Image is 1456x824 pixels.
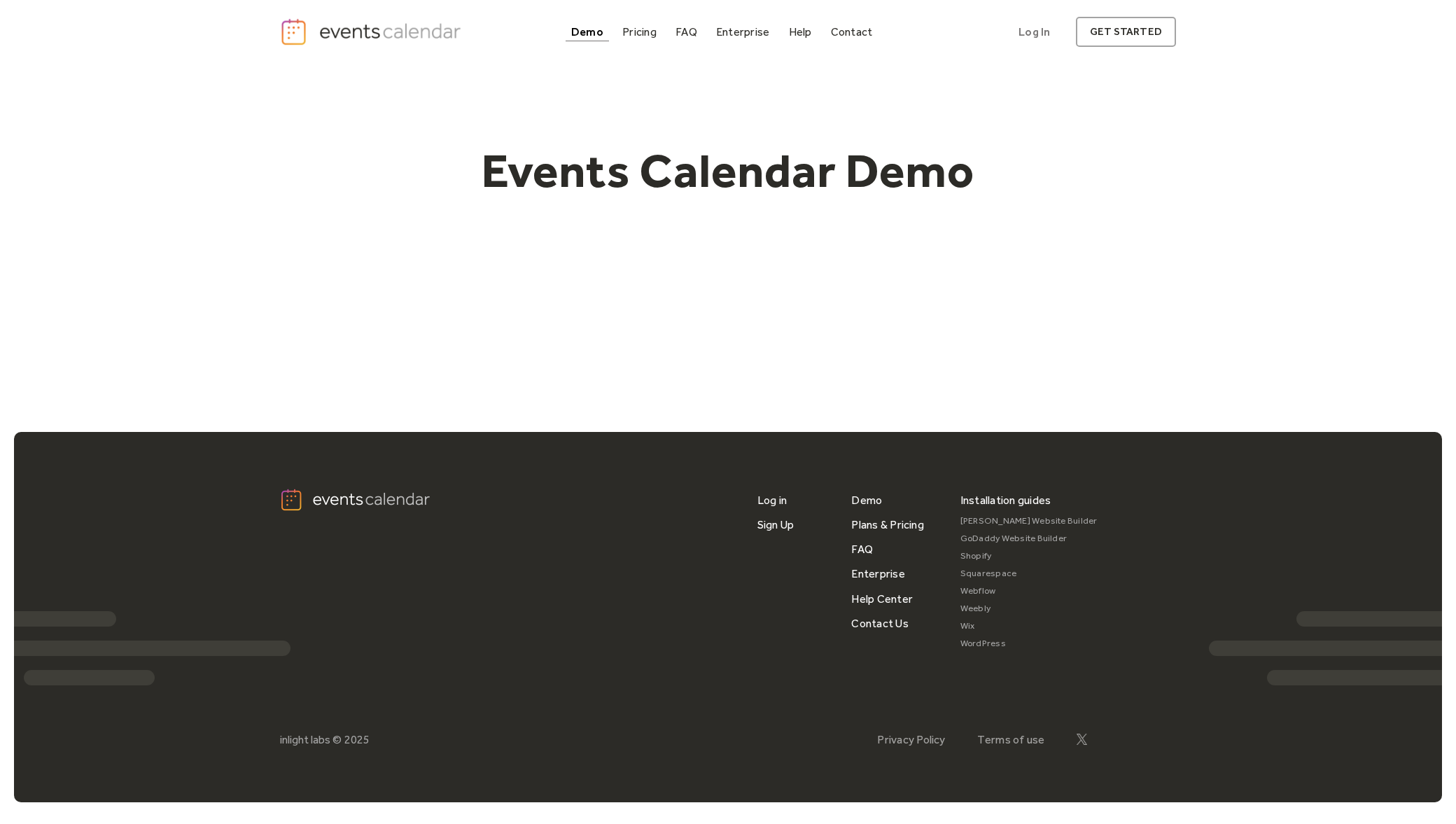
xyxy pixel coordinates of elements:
[960,600,1098,617] a: Weebly
[670,22,703,41] a: FAQ
[1076,17,1176,47] a: get started
[280,18,465,46] a: home
[851,512,924,537] a: Plans & Pricing
[960,582,1098,600] a: Webflow
[851,561,904,586] a: Enterprise
[960,547,1098,565] a: Shopify
[851,611,908,636] a: Contact Us
[571,28,603,36] div: Demo
[757,488,787,512] a: Log in
[344,733,370,746] div: 2025
[789,28,812,36] div: Help
[851,488,882,512] a: Demo
[710,22,775,41] a: Enterprise
[960,512,1098,530] a: [PERSON_NAME] Website Builder
[675,28,697,36] div: FAQ
[960,530,1098,547] a: GoDaddy Website Builder
[459,142,997,200] h1: Events Calendar Demo
[716,28,769,36] div: Enterprise
[960,488,1051,512] div: Installation guides
[617,22,662,41] a: Pricing
[831,28,873,36] div: Contact
[851,537,873,561] a: FAQ
[280,733,342,746] div: inlight labs ©
[757,512,794,537] a: Sign Up
[851,587,913,611] a: Help Center
[825,22,878,41] a: Contact
[977,733,1045,746] a: Terms of use
[960,565,1098,582] a: Squarespace
[566,22,609,41] a: Demo
[783,22,818,41] a: Help
[960,635,1098,652] a: WordPress
[1004,17,1064,47] a: Log In
[960,617,1098,635] a: Wix
[622,28,657,36] div: Pricing
[877,733,945,746] a: Privacy Policy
